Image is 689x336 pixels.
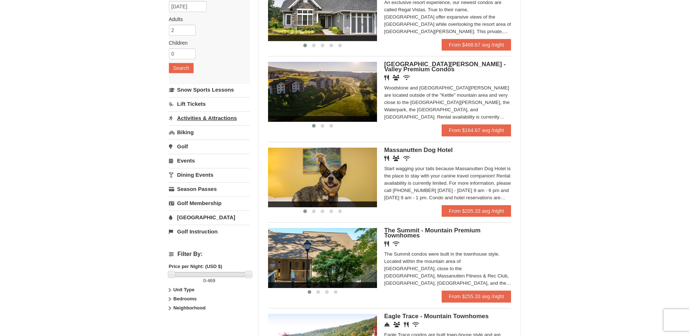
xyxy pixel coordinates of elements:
[384,251,511,287] div: The Summit condos were built in the townhouse style. Located within the mountain area of [GEOGRAP...
[442,39,511,51] a: From $468.67 avg /night
[203,278,206,283] span: 0
[169,97,250,111] a: Lift Tickets
[403,156,410,161] i: Wireless Internet (free)
[169,83,250,96] a: Snow Sports Lessons
[169,225,250,238] a: Golf Instruction
[169,251,250,257] h4: Filter By:
[384,322,390,327] i: Concierge Desk
[404,322,409,327] i: Restaurant
[169,277,250,284] label: -
[173,305,206,311] strong: Neighborhood
[384,227,481,239] span: The Summit - Mountain Premium Townhomes
[393,241,400,247] i: Wireless Internet (free)
[384,156,389,161] i: Restaurant
[442,205,511,217] a: From $205.33 avg /night
[384,313,489,320] span: Eagle Trace - Mountain Townhomes
[169,211,250,224] a: [GEOGRAPHIC_DATA]
[393,322,400,327] i: Conference Facilities
[412,322,419,327] i: Wireless Internet (free)
[384,241,389,247] i: Restaurant
[442,291,511,302] a: From $255.33 avg /night
[442,124,511,136] a: From $164.67 avg /night
[169,196,250,210] a: Golf Membership
[169,168,250,181] a: Dining Events
[207,278,215,283] span: 469
[169,154,250,167] a: Events
[169,182,250,196] a: Season Passes
[173,296,196,301] strong: Bedrooms
[384,84,511,121] div: Woodstone and [GEOGRAPHIC_DATA][PERSON_NAME] are located outside of the "Kettle" mountain area an...
[169,111,250,125] a: Activities & Attractions
[393,75,400,80] i: Banquet Facilities
[384,147,453,153] span: Massanutten Dog Hotel
[173,287,194,292] strong: Unit Type
[169,16,244,23] label: Adults
[403,75,410,80] i: Wireless Internet (free)
[393,156,400,161] i: Banquet Facilities
[384,165,511,201] div: Start wagging your tails because Massanutten Dog Hotel is the place to stay with your canine trav...
[169,63,194,73] button: Search
[169,140,250,153] a: Golf
[384,61,506,73] span: [GEOGRAPHIC_DATA][PERSON_NAME] - Valley Premium Condos
[169,39,244,47] label: Children
[169,264,222,269] strong: Price per Night: (USD $)
[169,125,250,139] a: Biking
[384,75,389,80] i: Restaurant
